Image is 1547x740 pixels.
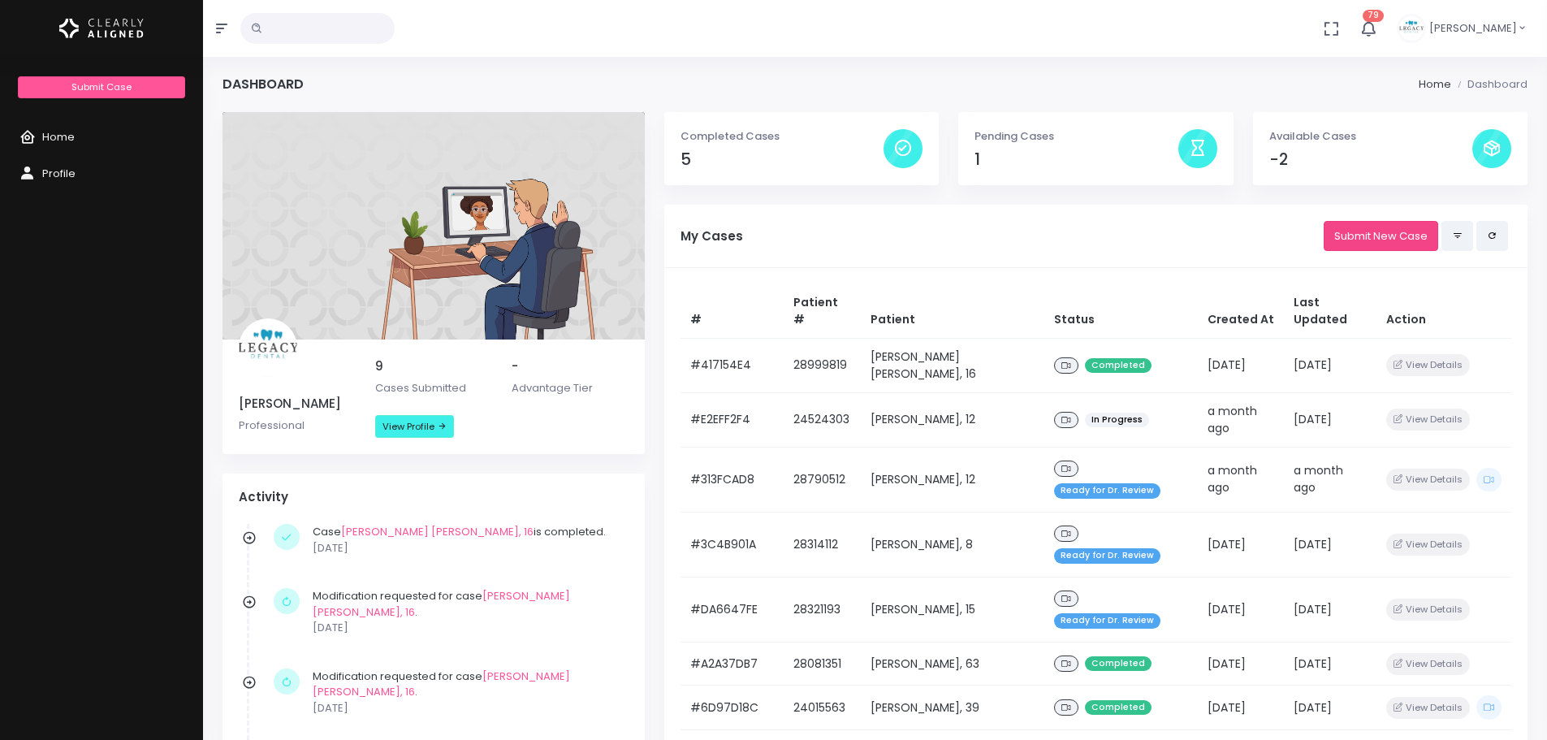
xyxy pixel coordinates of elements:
[313,540,620,556] p: [DATE]
[1085,656,1152,672] span: Completed
[784,447,861,512] td: 28790512
[313,588,620,636] div: Modification requested for case .
[512,359,629,374] h5: -
[313,620,620,636] p: [DATE]
[1363,10,1384,22] span: 79
[784,686,861,729] td: 24015563
[375,380,492,396] p: Cases Submitted
[681,512,784,577] td: #3C4B901A
[1198,284,1284,339] th: Created At
[1198,338,1284,392] td: [DATE]
[1284,338,1376,392] td: [DATE]
[681,447,784,512] td: #313FCAD8
[1386,534,1470,556] button: View Details
[223,76,304,92] h4: Dashboard
[1419,76,1451,93] li: Home
[861,686,1044,729] td: [PERSON_NAME], 39
[1054,613,1160,629] span: Ready for Dr. Review
[1284,686,1376,729] td: [DATE]
[681,642,784,686] td: #A2A37DB7
[1269,128,1472,145] p: Available Cases
[1054,548,1160,564] span: Ready for Dr. Review
[1429,20,1517,37] span: [PERSON_NAME]
[313,700,620,716] p: [DATE]
[681,577,784,642] td: #DA6647FE
[681,686,784,729] td: #6D97D18C
[861,642,1044,686] td: [PERSON_NAME], 63
[681,338,784,392] td: #417154E4
[861,577,1044,642] td: [PERSON_NAME], 15
[1386,599,1470,621] button: View Details
[1085,413,1149,428] span: In Progress
[861,447,1044,512] td: [PERSON_NAME], 12
[341,524,534,539] a: [PERSON_NAME] [PERSON_NAME], 16
[1386,354,1470,376] button: View Details
[59,11,144,45] img: Logo Horizontal
[1284,392,1376,447] td: [DATE]
[313,524,620,556] div: Case is completed.
[784,512,861,577] td: 28314112
[681,229,1324,244] h5: My Cases
[18,76,184,98] a: Submit Case
[784,642,861,686] td: 28081351
[681,150,884,169] h4: 5
[1198,577,1284,642] td: [DATE]
[1198,642,1284,686] td: [DATE]
[1044,284,1198,339] th: Status
[1198,392,1284,447] td: a month ago
[1269,150,1472,169] h4: -2
[239,396,356,411] h5: [PERSON_NAME]
[784,284,861,339] th: Patient #
[784,577,861,642] td: 28321193
[1284,284,1376,339] th: Last Updated
[1386,697,1470,719] button: View Details
[1198,447,1284,512] td: a month ago
[784,392,861,447] td: 24524303
[1386,469,1470,491] button: View Details
[375,359,492,374] h5: 9
[861,338,1044,392] td: [PERSON_NAME] [PERSON_NAME], 16
[1284,447,1376,512] td: a month ago
[1284,577,1376,642] td: [DATE]
[313,669,570,700] a: [PERSON_NAME] [PERSON_NAME], 16
[1324,221,1438,251] a: Submit New Case
[313,588,570,620] a: [PERSON_NAME] [PERSON_NAME], 16
[42,129,75,145] span: Home
[1085,700,1152,716] span: Completed
[375,415,454,438] a: View Profile
[1386,409,1470,431] button: View Details
[42,166,76,181] span: Profile
[1386,653,1470,675] button: View Details
[861,512,1044,577] td: [PERSON_NAME], 8
[861,284,1044,339] th: Patient
[313,669,620,716] div: Modification requested for case .
[974,128,1178,145] p: Pending Cases
[784,338,861,392] td: 28999819
[239,418,356,434] p: Professional
[681,128,884,145] p: Completed Cases
[681,284,784,339] th: #
[1284,642,1376,686] td: [DATE]
[71,80,132,93] span: Submit Case
[1397,14,1426,43] img: Header Avatar
[239,490,629,504] h4: Activity
[1198,686,1284,729] td: [DATE]
[681,392,784,447] td: #E2EFF2F4
[1054,483,1160,499] span: Ready for Dr. Review
[861,392,1044,447] td: [PERSON_NAME], 12
[1284,512,1376,577] td: [DATE]
[1376,284,1511,339] th: Action
[1451,76,1528,93] li: Dashboard
[974,150,1178,169] h4: 1
[512,380,629,396] p: Advantage Tier
[1198,512,1284,577] td: [DATE]
[1085,358,1152,374] span: Completed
